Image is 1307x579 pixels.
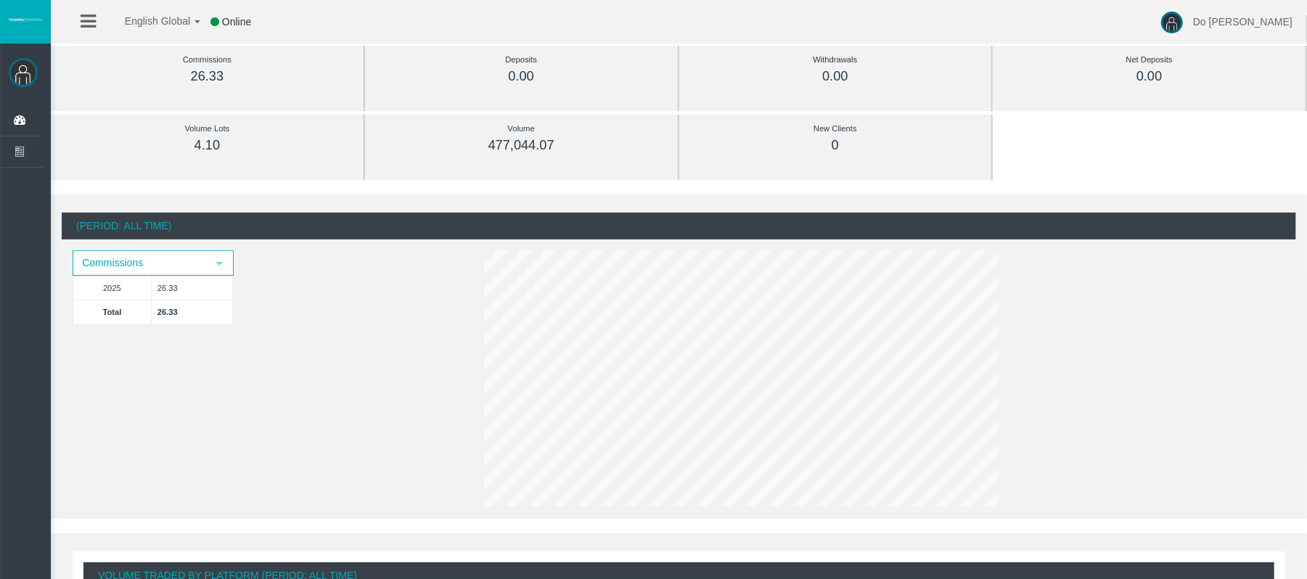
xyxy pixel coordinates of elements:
div: Commissions [83,52,331,68]
div: 4.10 [83,137,331,154]
span: Commissions [74,252,206,274]
div: New Clients [712,120,959,137]
div: Net Deposits [1025,52,1273,68]
td: 26.33 [151,276,232,300]
span: Online [222,16,251,28]
td: Total [73,300,152,324]
div: 477,044.07 [398,137,645,154]
img: logo.svg [7,17,44,22]
div: (Period: All Time) [62,213,1296,239]
span: Do [PERSON_NAME] [1193,16,1292,28]
div: Volume [398,120,645,137]
div: 0.00 [398,68,645,85]
div: Volume Lots [83,120,331,137]
div: 0 [712,137,959,154]
div: 0.00 [1025,68,1273,85]
span: select [213,258,225,269]
div: Withdrawals [712,52,959,68]
span: English Global [106,15,190,27]
div: 0.00 [712,68,959,85]
div: 26.33 [83,68,331,85]
img: user-image [1161,12,1183,33]
div: Deposits [398,52,645,68]
td: 26.33 [151,300,232,324]
td: 2025 [73,276,152,300]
